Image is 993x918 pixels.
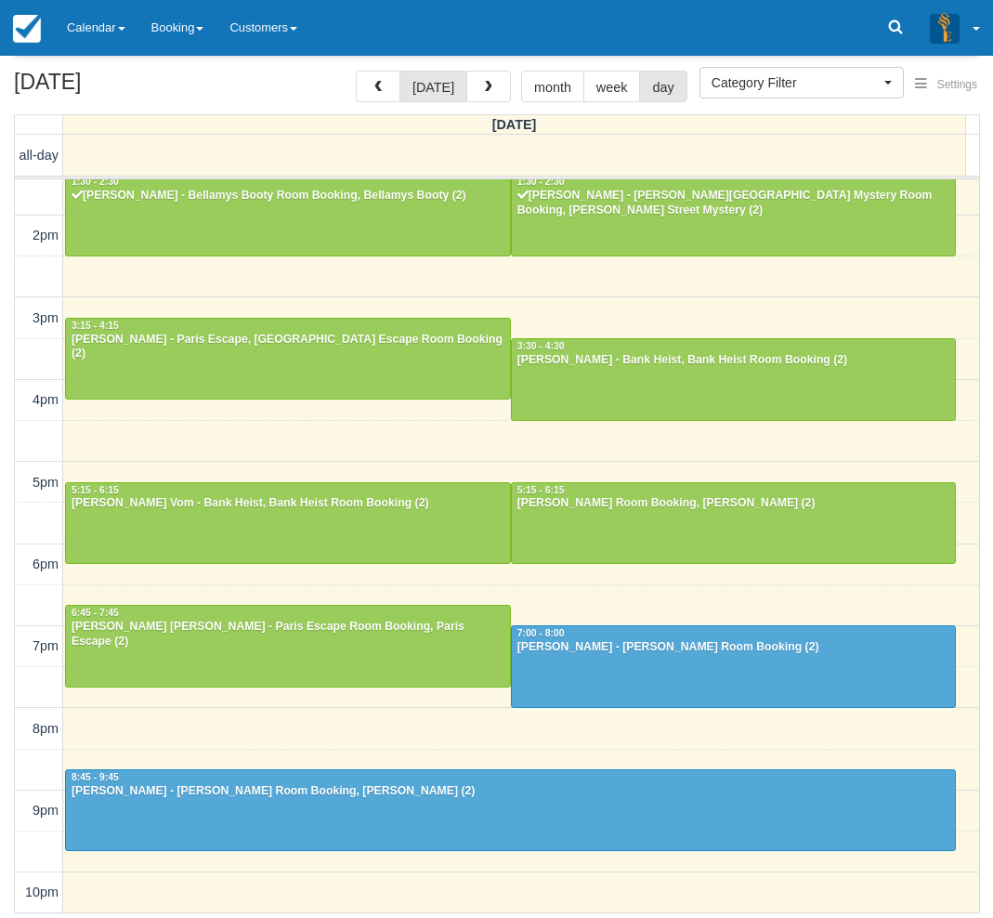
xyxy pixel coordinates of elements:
span: 8:45 - 9:45 [72,772,119,782]
a: 6:45 - 7:45[PERSON_NAME] [PERSON_NAME] - Paris Escape Room Booking, Paris Escape (2) [65,605,511,687]
span: 10pm [25,885,59,899]
div: [PERSON_NAME] Vom - Bank Heist, Bank Heist Room Booking (2) [71,496,505,511]
span: Category Filter [712,73,880,92]
a: 5:15 - 6:15[PERSON_NAME] Vom - Bank Heist, Bank Heist Room Booking (2) [65,482,511,564]
div: [PERSON_NAME] - Bank Heist, Bank Heist Room Booking (2) [516,353,951,368]
button: Settings [904,72,988,98]
div: [PERSON_NAME] Room Booking, [PERSON_NAME] (2) [516,496,951,511]
span: 1:30 - 2:30 [72,177,119,187]
div: [PERSON_NAME] [PERSON_NAME] - Paris Escape Room Booking, Paris Escape (2) [71,620,505,649]
button: [DATE] [399,71,467,102]
span: 3:30 - 4:30 [517,341,565,351]
img: A3 [930,13,960,43]
a: 3:15 - 4:15[PERSON_NAME] - Paris Escape, [GEOGRAPHIC_DATA] Escape Room Booking (2) [65,318,511,400]
span: 5:15 - 6:15 [72,485,119,495]
a: 3:30 - 4:30[PERSON_NAME] - Bank Heist, Bank Heist Room Booking (2) [511,338,957,420]
a: 7:00 - 8:00[PERSON_NAME] - [PERSON_NAME] Room Booking (2) [511,625,957,707]
span: 4pm [33,392,59,407]
a: 1:30 - 2:30[PERSON_NAME] - [PERSON_NAME][GEOGRAPHIC_DATA] Mystery Room Booking, [PERSON_NAME] Str... [511,174,957,256]
span: 5:15 - 6:15 [517,485,565,495]
button: Category Filter [699,67,904,98]
span: 7pm [33,638,59,653]
span: 6pm [33,557,59,571]
a: 5:15 - 6:15[PERSON_NAME] Room Booking, [PERSON_NAME] (2) [511,482,957,564]
div: [PERSON_NAME] - [PERSON_NAME] Room Booking (2) [516,640,951,655]
span: 5pm [33,475,59,490]
span: all-day [20,148,59,163]
a: 1:30 - 2:30[PERSON_NAME] - Bellamys Booty Room Booking, Bellamys Booty (2) [65,174,511,256]
div: [PERSON_NAME] - Paris Escape, [GEOGRAPHIC_DATA] Escape Room Booking (2) [71,333,505,362]
span: [DATE] [492,117,537,132]
span: 3:15 - 4:15 [72,321,119,331]
span: 2pm [33,228,59,243]
img: checkfront-main-nav-mini-logo.png [13,15,41,43]
h2: [DATE] [14,71,249,105]
span: 3pm [33,310,59,325]
button: day [639,71,686,102]
span: 6:45 - 7:45 [72,608,119,618]
div: [PERSON_NAME] - [PERSON_NAME][GEOGRAPHIC_DATA] Mystery Room Booking, [PERSON_NAME] Street Mystery... [516,189,951,218]
span: 1:30 - 2:30 [517,177,565,187]
button: week [583,71,641,102]
span: 9pm [33,803,59,818]
div: [PERSON_NAME] - [PERSON_NAME] Room Booking, [PERSON_NAME] (2) [71,784,950,799]
div: [PERSON_NAME] - Bellamys Booty Room Booking, Bellamys Booty (2) [71,189,505,203]
span: 7:00 - 8:00 [517,628,565,638]
span: 8pm [33,721,59,736]
button: month [521,71,584,102]
a: 8:45 - 9:45[PERSON_NAME] - [PERSON_NAME] Room Booking, [PERSON_NAME] (2) [65,769,956,851]
span: Settings [937,78,977,91]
